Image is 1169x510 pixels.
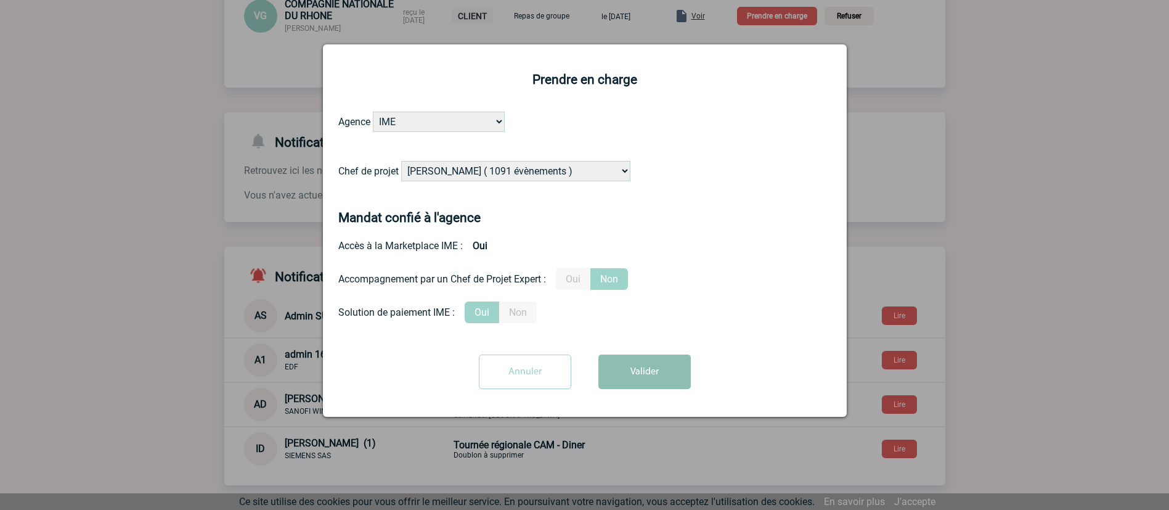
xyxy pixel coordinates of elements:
b: Oui [463,235,497,257]
label: Chef de projet [338,165,399,177]
button: Valider [598,355,691,389]
label: Oui [556,268,590,290]
label: Oui [465,302,499,323]
div: Accompagnement par un Chef de Projet Expert : [338,273,546,285]
div: Conformité aux process achat client, Prise en charge de la facturation, Mutualisation de plusieur... [338,302,831,323]
label: Non [499,302,537,323]
h4: Mandat confié à l'agence [338,210,481,225]
label: Non [590,268,628,290]
div: Solution de paiement IME : [338,306,455,318]
h2: Prendre en charge [338,72,831,87]
div: Prestation payante [338,268,831,290]
label: Agence [338,116,370,128]
div: Accès à la Marketplace IME : [338,235,831,257]
input: Annuler [479,355,571,389]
